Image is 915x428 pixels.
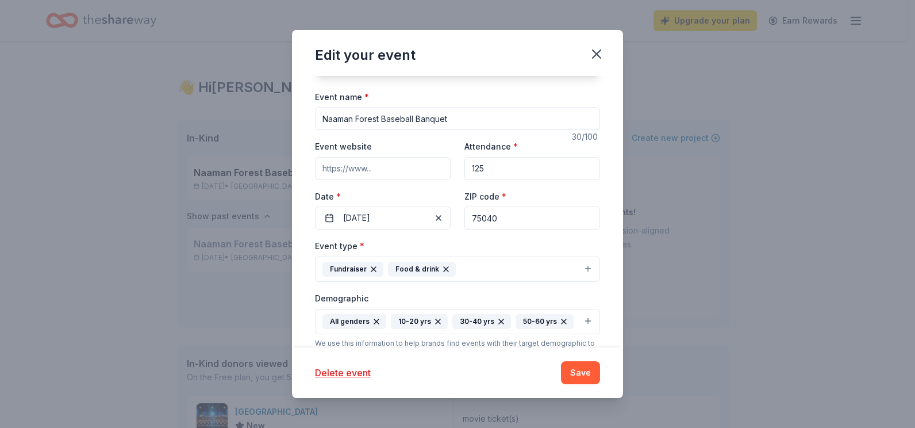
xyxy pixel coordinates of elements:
button: FundraiserFood & drink [315,257,600,282]
div: Food & drink [388,262,456,277]
input: https://www... [315,157,451,180]
input: Spring Fundraiser [315,107,600,130]
label: Attendance [464,141,518,152]
div: All genders [322,314,386,329]
div: 10-20 yrs [391,314,448,329]
label: Event name [315,91,369,103]
button: Save [561,361,600,384]
input: 20 [464,157,600,180]
label: Demographic [315,293,368,304]
button: Delete event [315,366,371,380]
div: Edit your event [315,46,416,64]
div: Fundraiser [322,262,383,277]
div: 30 /100 [572,130,600,144]
div: We use this information to help brands find events with their target demographic to sponsor their... [315,339,600,357]
button: All genders10-20 yrs30-40 yrs50-60 yrs [315,309,600,334]
div: 50-60 yrs [516,314,574,329]
label: ZIP code [464,191,506,202]
div: 30-40 yrs [452,314,511,329]
label: Event type [315,240,364,252]
label: Event website [315,141,372,152]
input: 12345 (U.S. only) [464,207,600,230]
label: Date [315,191,451,202]
button: [DATE] [315,207,451,230]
